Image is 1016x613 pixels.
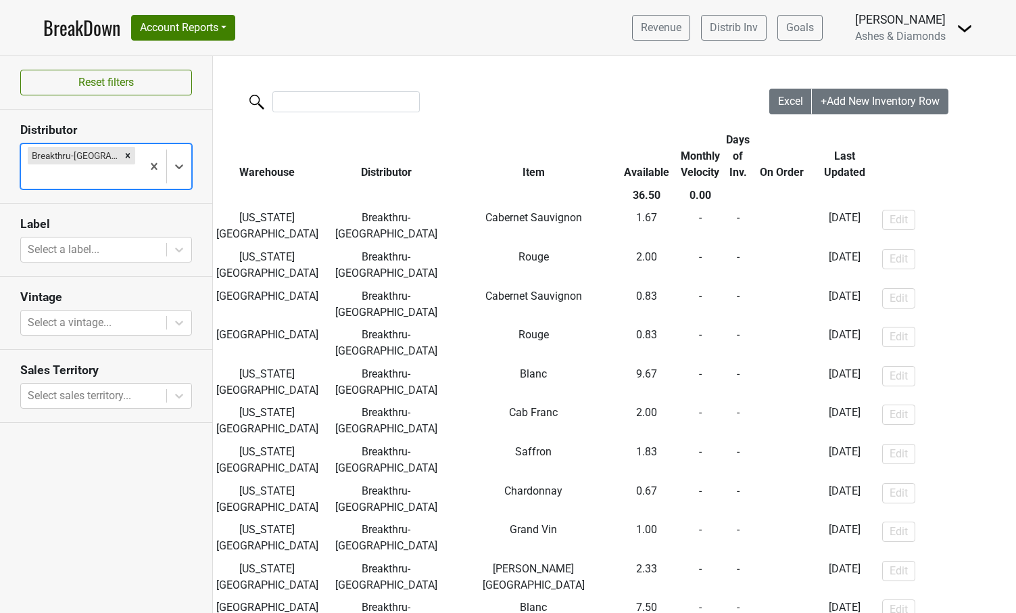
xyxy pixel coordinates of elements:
td: Breakthru-[GEOGRAPHIC_DATA] [322,207,451,246]
h3: Sales Territory [20,363,192,378]
span: Grand Vin [510,523,557,536]
span: [PERSON_NAME][GEOGRAPHIC_DATA] [483,562,585,591]
button: Edit [882,405,915,425]
button: Edit [882,522,915,542]
span: Rouge [518,250,549,263]
td: - [723,440,754,480]
h3: Vintage [20,290,192,304]
th: On Order: activate to sort column ascending [753,129,811,184]
h3: Label [20,217,192,231]
td: [US_STATE][GEOGRAPHIC_DATA] [213,207,322,246]
td: - [723,207,754,246]
span: Cab Franc [509,406,558,419]
td: - [677,518,723,558]
td: - [677,402,723,441]
td: 1.83 [616,440,677,480]
td: - [677,363,723,402]
td: - [723,363,754,402]
td: [US_STATE][GEOGRAPHIC_DATA] [213,402,322,441]
th: Days of Inv.: activate to sort column ascending [723,129,754,184]
td: - [753,440,811,480]
td: - [723,285,754,324]
button: Edit [882,483,915,503]
td: [US_STATE][GEOGRAPHIC_DATA] [213,246,322,285]
td: 0.83 [616,323,677,363]
button: Edit [882,288,915,309]
a: Revenue [632,15,690,41]
td: [DATE] [811,207,879,246]
button: Edit [882,366,915,386]
td: [GEOGRAPHIC_DATA] [213,285,322,324]
td: - [753,402,811,441]
td: - [723,323,754,363]
td: [US_STATE][GEOGRAPHIC_DATA] [213,558,322,597]
td: [DATE] [811,402,879,441]
td: - [677,207,723,246]
td: - [677,285,723,324]
td: Breakthru-[GEOGRAPHIC_DATA] [322,480,451,519]
span: Cabernet Sauvignon [485,211,582,224]
td: [US_STATE][GEOGRAPHIC_DATA] [213,440,322,480]
td: - [723,518,754,558]
td: - [753,518,811,558]
td: Breakthru-[GEOGRAPHIC_DATA] [322,518,451,558]
div: Remove Breakthru-MO [120,147,135,164]
td: [DATE] [811,440,879,480]
td: - [723,558,754,597]
span: Blanc [520,367,547,380]
td: [US_STATE][GEOGRAPHIC_DATA] [213,518,322,558]
span: Chardonnay [504,484,562,497]
td: - [677,480,723,519]
td: [DATE] [811,558,879,597]
td: - [677,246,723,285]
td: - [753,246,811,285]
td: - [723,402,754,441]
th: 36.50 [616,184,677,207]
td: - [677,440,723,480]
td: - [753,363,811,402]
th: Item: activate to sort column ascending [451,129,616,184]
td: 0.67 [616,480,677,519]
td: - [753,480,811,519]
td: [DATE] [811,246,879,285]
td: [DATE] [811,518,879,558]
th: Monthly Velocity: activate to sort column ascending [677,129,723,184]
td: Breakthru-[GEOGRAPHIC_DATA] [322,402,451,441]
th: Distributor: activate to sort column ascending [322,129,451,184]
button: +Add New Inventory Row [812,89,948,114]
h3: Distributor [20,123,192,137]
td: Breakthru-[GEOGRAPHIC_DATA] [322,323,451,363]
td: - [723,480,754,519]
th: 0.00 [677,184,723,207]
td: [DATE] [811,363,879,402]
div: [PERSON_NAME] [855,11,946,28]
td: 2.33 [616,558,677,597]
button: Edit [882,249,915,269]
button: Excel [769,89,813,114]
a: Goals [777,15,823,41]
button: Edit [882,561,915,581]
button: Edit [882,444,915,464]
img: Dropdown Menu [957,20,973,37]
td: Breakthru-[GEOGRAPHIC_DATA] [322,363,451,402]
td: 9.67 [616,363,677,402]
td: 1.00 [616,518,677,558]
th: Last Updated: activate to sort column ascending [811,129,879,184]
span: Excel [778,95,803,108]
span: Cabernet Sauvignon [485,290,582,302]
div: Breakthru-[GEOGRAPHIC_DATA] [28,147,120,164]
button: Reset filters [20,70,192,95]
span: +Add New Inventory Row [821,95,940,108]
td: [US_STATE][GEOGRAPHIC_DATA] [213,363,322,402]
td: 1.67 [616,207,677,246]
td: - [677,558,723,597]
td: 2.00 [616,402,677,441]
td: Breakthru-[GEOGRAPHIC_DATA] [322,285,451,324]
td: 0.83 [616,285,677,324]
span: Saffron [515,445,552,458]
td: [GEOGRAPHIC_DATA] [213,323,322,363]
td: Breakthru-[GEOGRAPHIC_DATA] [322,558,451,597]
td: - [753,285,811,324]
span: Ashes & Diamonds [855,30,946,43]
a: BreakDown [43,14,120,42]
